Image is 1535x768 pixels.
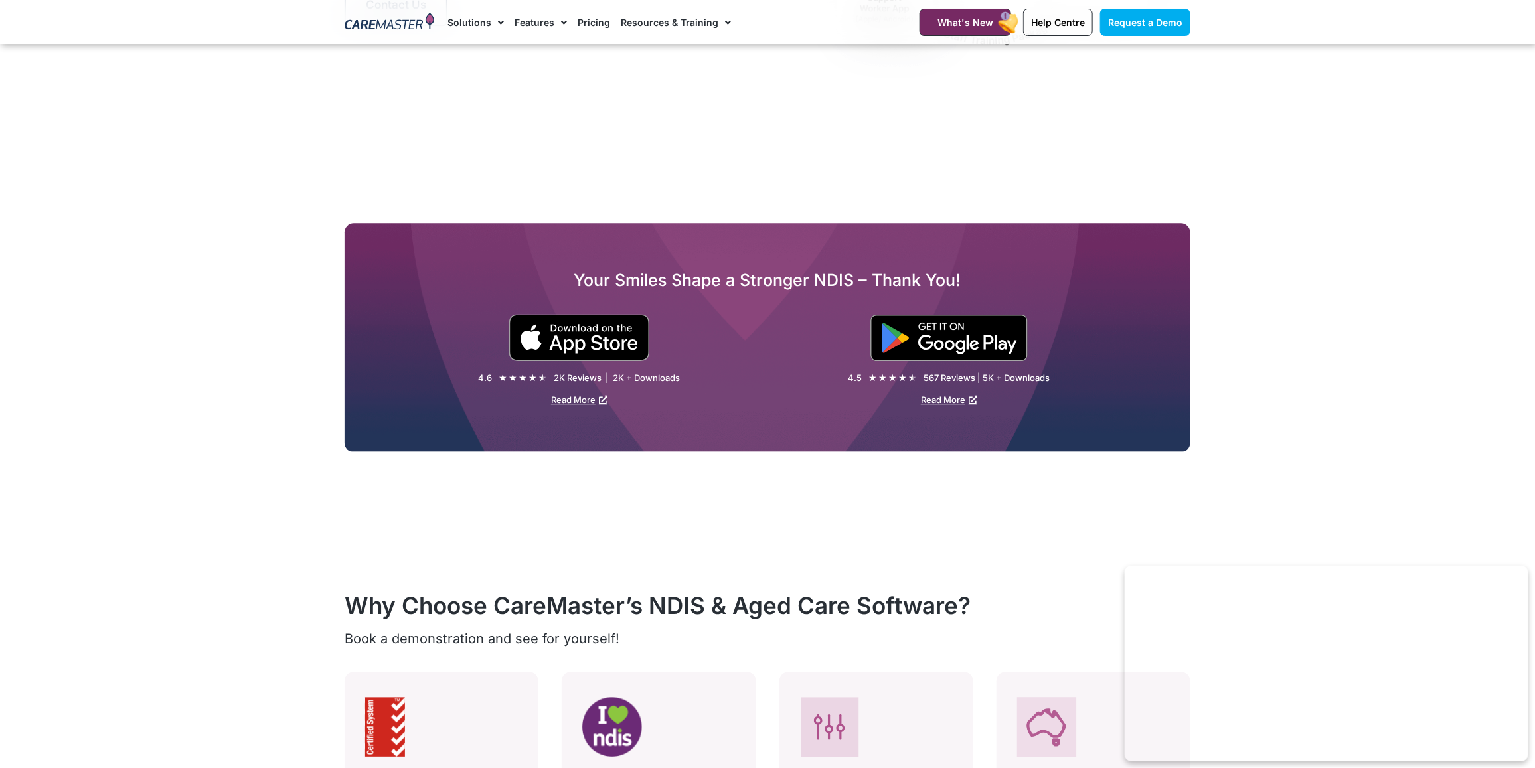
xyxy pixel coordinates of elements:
[1108,17,1182,28] span: Request a Demo
[554,372,681,384] div: 2K Reviews | 2K + Downloads
[848,372,862,384] div: 4.5
[869,371,918,385] div: 4.5/5
[519,371,528,385] i: ★
[509,371,518,385] i: ★
[479,372,493,384] div: 4.6
[539,371,548,385] i: ★
[870,315,1028,361] img: "Get is on" Black Google play button.
[899,371,908,385] i: ★
[509,314,650,361] img: small black download on the apple app store button.
[920,9,1011,36] a: What's New
[551,394,607,405] a: Read More
[499,371,548,385] div: 4.5/5
[909,371,918,385] i: ★
[869,371,878,385] i: ★
[889,371,898,385] i: ★
[345,631,619,647] span: Book a demonstration and see for yourself!
[879,371,888,385] i: ★
[529,371,538,385] i: ★
[921,394,977,405] a: Read More
[924,372,1050,384] div: 567 Reviews | 5K + Downloads
[1125,566,1528,761] iframe: Popup CTA
[345,269,1190,291] h2: Your Smiles Shape a Stronger NDIS – Thank You!
[1031,17,1085,28] span: Help Centre
[1023,9,1093,36] a: Help Centre
[1100,9,1190,36] a: Request a Demo
[499,371,508,385] i: ★
[345,591,1190,619] h2: Why Choose CareMaster’s NDIS & Aged Care Software?
[345,13,434,33] img: CareMaster Logo
[937,17,993,28] span: What's New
